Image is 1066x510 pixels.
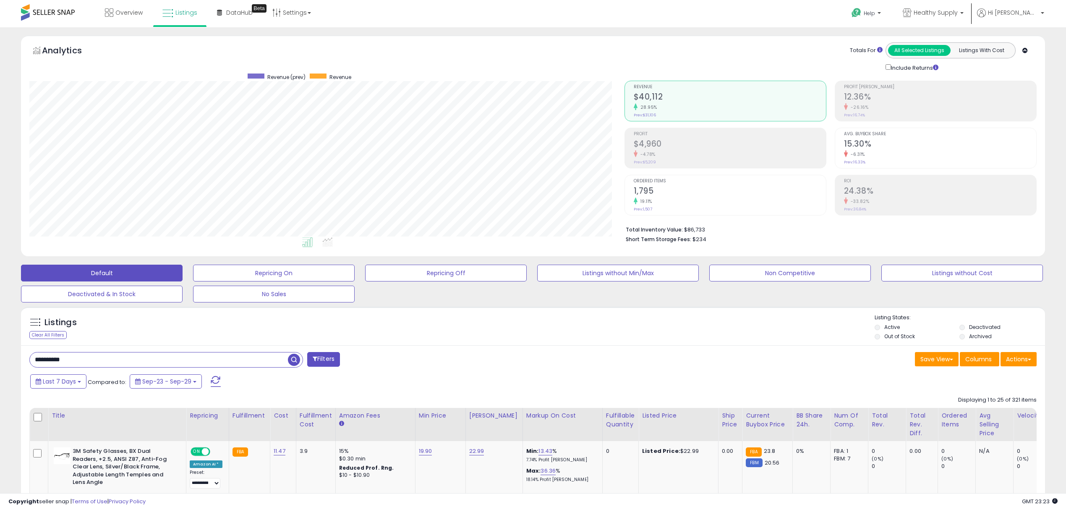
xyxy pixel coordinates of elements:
div: N/A [979,447,1007,455]
small: Prev: 1,507 [634,207,652,212]
div: % [526,467,596,483]
span: Sep-23 - Sep-29 [142,377,191,386]
div: 3.9 [300,447,329,455]
div: Cost [274,411,293,420]
div: Fulfillment [233,411,266,420]
div: 0 [1017,447,1051,455]
div: % [526,447,596,463]
button: Listings without Cost [881,265,1043,281]
div: $10 - $10.90 [339,472,409,479]
small: -6.31% [848,151,865,158]
span: DataHub [226,8,253,17]
div: Tooltip anchor [252,4,266,13]
div: Displaying 1 to 25 of 321 items [958,396,1037,404]
span: Overview [115,8,143,17]
button: Repricing Off [365,265,527,281]
button: Actions [1001,352,1037,366]
div: FBA: 1 [834,447,862,455]
span: ON [191,448,202,455]
small: -26.16% [848,104,869,110]
small: Amazon Fees. [339,420,344,428]
small: 28.95% [638,104,657,110]
span: Last 7 Days [43,377,76,386]
b: Total Inventory Value: [626,226,683,233]
div: 15% [339,447,409,455]
h2: $4,960 [634,139,826,150]
small: Prev: 16.74% [844,113,865,118]
div: 0.00 [722,447,736,455]
div: Num of Comp. [834,411,865,429]
span: OFF [209,448,222,455]
button: Last 7 Days [30,374,86,389]
span: Profit [634,132,826,137]
small: 19.11% [638,198,652,205]
div: 0% [796,447,824,455]
b: 3M Safety Glasses, BX Dual Readers, +2.5, ANSI Z87, Anti-Fog Clear Lens, Silver/Black Frame, Adju... [73,447,175,489]
button: Save View [915,352,959,366]
div: Current Buybox Price [746,411,789,429]
button: Repricing On [193,265,355,281]
button: Default [21,265,183,281]
div: 0 [941,447,975,455]
i: Get Help [851,8,862,18]
div: Title [52,411,183,420]
small: -33.82% [848,198,870,205]
div: Fulfillable Quantity [606,411,635,429]
p: Listing States: [875,314,1045,322]
label: Deactivated [969,323,1001,331]
div: $22.99 [642,447,712,455]
b: Short Term Storage Fees: [626,236,691,243]
button: Sep-23 - Sep-29 [130,374,202,389]
div: Total Rev. Diff. [909,411,934,438]
div: Markup on Cost [526,411,599,420]
p: 18.14% Profit [PERSON_NAME] [526,477,596,483]
div: Amazon Fees [339,411,412,420]
small: Prev: 16.33% [844,160,865,165]
div: Ordered Items [941,411,972,429]
small: FBM [746,458,762,467]
div: FBM: 7 [834,455,862,463]
div: 0 [1017,463,1051,470]
a: Hi [PERSON_NAME] [977,8,1044,27]
button: No Sales [193,286,355,302]
a: 36.36 [541,467,556,475]
small: (0%) [1017,455,1029,462]
div: Ship Price [722,411,739,429]
small: Prev: $5,209 [634,160,656,165]
div: Clear All Filters [29,331,67,339]
a: 19.90 [419,447,432,455]
span: 20.56 [765,459,780,467]
span: Listings [175,8,197,17]
div: BB Share 24h. [796,411,827,429]
b: Listed Price: [642,447,680,455]
a: 13.43 [538,447,552,455]
span: Revenue (prev) [267,74,306,81]
span: 2025-10-7 23:23 GMT [1022,497,1058,505]
p: 7.74% Profit [PERSON_NAME] [526,457,596,463]
small: Prev: $31,106 [634,113,656,118]
th: The percentage added to the cost of goods (COGS) that forms the calculator for Min & Max prices. [523,408,602,441]
button: Listings With Cost [950,45,1013,56]
a: 22.99 [469,447,484,455]
span: Revenue [329,74,351,81]
button: Columns [960,352,999,366]
small: FBA [746,447,761,457]
div: 0 [872,463,906,470]
div: Repricing [190,411,225,420]
label: Out of Stock [884,333,915,340]
div: Avg Selling Price [979,411,1010,438]
button: Non Competitive [709,265,871,281]
small: Prev: 36.84% [844,207,866,212]
div: 0.00 [909,447,931,455]
label: Archived [969,333,992,340]
div: seller snap | | [8,498,146,506]
div: Preset: [190,470,222,489]
span: Avg. Buybox Share [844,132,1036,137]
small: (0%) [872,455,883,462]
a: Terms of Use [72,497,107,505]
span: $234 [692,235,706,243]
div: 0 [872,447,906,455]
a: Help [845,1,889,27]
div: Velocity [1017,411,1048,420]
span: Healthy Supply [914,8,958,17]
